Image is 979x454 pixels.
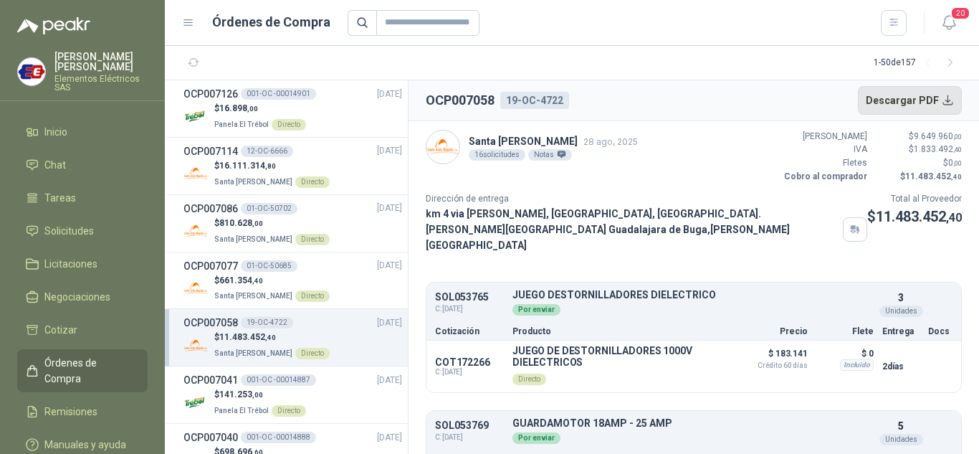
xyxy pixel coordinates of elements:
div: Directo [512,374,546,385]
a: OCP007041001-OC -00014887[DATE] Company Logo$141.253,00Panela El TrébolDirecto [183,372,402,417]
div: 1 - 50 de 157 [874,52,962,75]
h3: OCP007041 [183,372,238,388]
div: Directo [272,405,306,417]
a: OCP00708601-OC-50702[DATE] Company Logo$810.628,00Santa [PERSON_NAME]Directo [183,201,402,246]
p: $ [876,156,962,170]
span: 810.628 [219,218,263,228]
span: Panela El Trébol [214,120,269,128]
div: 19-OC-4722 [241,317,293,328]
img: Company Logo [18,58,45,85]
div: Incluido [840,359,874,371]
p: $ [876,130,962,143]
div: 19-OC-4722 [500,92,569,109]
p: Total al Proveedor [867,192,962,206]
img: Company Logo [183,275,209,301]
h1: Órdenes de Compra [212,12,330,32]
p: $ [214,388,306,402]
span: [DATE] [377,259,402,273]
span: 0 [948,158,962,168]
div: 001-OC -00014888 [241,432,316,443]
span: C: [DATE] [435,303,504,315]
span: Licitaciones [44,256,97,272]
span: [DATE] [377,202,402,215]
img: Company Logo [183,104,209,129]
span: ,00 [252,391,263,399]
div: 01-OC-50702 [241,203,297,214]
p: 2 días [882,358,920,375]
div: Directo [295,234,330,245]
img: Company Logo [426,131,459,164]
p: km 4 via [PERSON_NAME], [GEOGRAPHIC_DATA], [GEOGRAPHIC_DATA]. [PERSON_NAME][GEOGRAPHIC_DATA] Guad... [426,206,837,253]
span: Órdenes de Compra [44,355,134,387]
span: 11.483.452 [905,171,962,181]
img: Company Logo [183,333,209,358]
span: 141.253 [219,389,263,399]
div: Unidades [879,434,923,445]
span: ,40 [953,146,962,153]
span: Santa [PERSON_NAME] [214,235,292,243]
p: Cotización [435,327,504,336]
a: Tareas [17,184,148,212]
span: 20 [950,6,970,20]
p: Precio [736,327,808,336]
span: [DATE] [377,316,402,330]
p: Flete [816,327,874,336]
a: Solicitudes [17,217,148,245]
p: $ [876,143,962,156]
span: Solicitudes [44,223,94,239]
span: C: [DATE] [435,368,504,377]
p: $ [214,217,330,230]
span: 11.483.452 [876,208,962,225]
span: [DATE] [377,88,402,101]
p: Fletes [781,156,867,170]
div: Directo [295,176,330,188]
p: $ [876,170,962,184]
span: Santa [PERSON_NAME] [214,349,292,357]
button: Descargar PDF [858,86,963,115]
div: Por enviar [512,304,560,316]
span: ,40 [946,211,962,224]
span: 9.649.960 [914,131,962,141]
span: C: [DATE] [435,432,504,443]
p: 3 [898,290,904,306]
span: ,00 [953,133,962,141]
h3: OCP007058 [183,315,238,331]
div: Por enviar [512,432,560,444]
span: [DATE] [377,431,402,445]
p: SOL053769 [435,420,504,431]
h3: OCP007126 [183,86,238,102]
span: ,40 [265,334,276,341]
span: 1.833.492 [914,144,962,154]
span: Negociaciones [44,289,110,305]
div: 16 solicitudes [469,149,525,161]
span: ,00 [252,219,263,227]
div: 01-OC-50685 [241,260,297,272]
p: COT172266 [435,356,504,368]
p: JUEGO DE DESTORNILLADORES 1000V DIELECTRICOS [512,345,727,368]
a: OCP00707701-OC-50685[DATE] Company Logo$661.354,40Santa [PERSON_NAME]Directo [183,258,402,303]
span: ,40 [252,277,263,285]
a: OCP007126001-OC -00014901[DATE] Company Logo$16.898,00Panela El TrébolDirecto [183,86,402,131]
span: 16.111.314 [219,161,276,171]
span: ,00 [953,159,962,167]
a: Cotizar [17,316,148,344]
p: Producto [512,327,727,336]
span: ,40 [951,173,962,181]
h3: OCP007077 [183,258,238,274]
span: [DATE] [377,144,402,158]
div: Directo [272,119,306,131]
button: 20 [936,10,962,36]
a: Órdenes de Compra [17,349,148,392]
img: Company Logo [183,390,209,415]
div: Directo [295,290,330,302]
span: Santa [PERSON_NAME] [214,292,292,300]
p: GUARDAMOTOR 18AMP - 25 AMP [512,418,874,429]
span: Cotizar [44,322,77,338]
p: Dirección de entrega [426,192,867,206]
h3: OCP007086 [183,201,238,217]
span: Inicio [44,124,67,140]
h3: OCP007114 [183,143,238,159]
p: Santa [PERSON_NAME] [469,133,638,149]
p: $ [214,159,330,173]
span: ,00 [247,105,258,113]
